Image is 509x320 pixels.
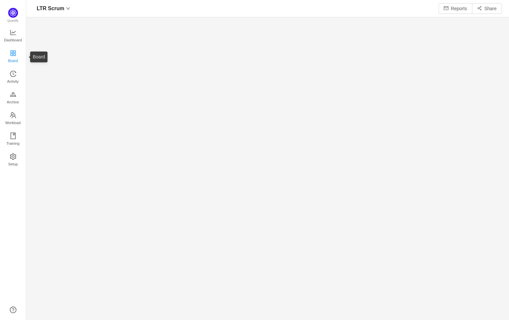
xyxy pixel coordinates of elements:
[472,3,502,14] button: icon: share-altShare
[10,133,16,139] i: icon: book
[7,75,19,88] span: Activity
[8,19,19,22] span: Quantify
[10,91,16,98] i: icon: gold
[10,153,16,160] i: icon: setting
[10,112,16,118] i: icon: team
[10,30,16,43] a: Dashboard
[10,71,16,84] a: Activity
[10,29,16,36] i: icon: line-chart
[10,133,16,146] a: Training
[4,33,22,47] span: Dashboard
[10,307,16,313] a: icon: question-circle
[10,50,16,63] a: Board
[10,112,16,125] a: Workload
[5,116,21,129] span: Workload
[8,158,18,171] span: Setup
[66,7,70,11] i: icon: down
[10,71,16,77] i: icon: history
[8,8,18,18] img: Quantify
[7,96,19,109] span: Archive
[8,54,18,67] span: Board
[10,92,16,105] a: Archive
[439,3,472,14] button: icon: mailReports
[6,137,19,150] span: Training
[10,154,16,167] a: Setup
[10,50,16,56] i: icon: appstore
[37,3,64,14] span: LTR Scrum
